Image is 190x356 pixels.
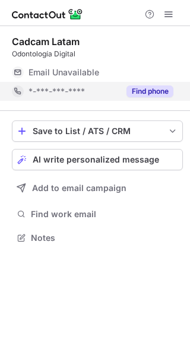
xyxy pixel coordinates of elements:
button: save-profile-one-click [12,120,183,142]
button: Add to email campaign [12,177,183,199]
span: Find work email [31,209,178,220]
span: Email Unavailable [28,67,99,78]
button: Find work email [12,206,183,223]
span: AI write personalized message [33,155,159,164]
div: Odontología Digital [12,49,183,59]
button: Reveal Button [126,85,173,97]
span: Add to email campaign [32,183,126,193]
button: AI write personalized message [12,149,183,170]
div: Cadcam Latam [12,36,80,47]
button: Notes [12,230,183,246]
img: ContactOut v5.3.10 [12,7,83,21]
div: Save to List / ATS / CRM [33,126,162,136]
span: Notes [31,233,178,243]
